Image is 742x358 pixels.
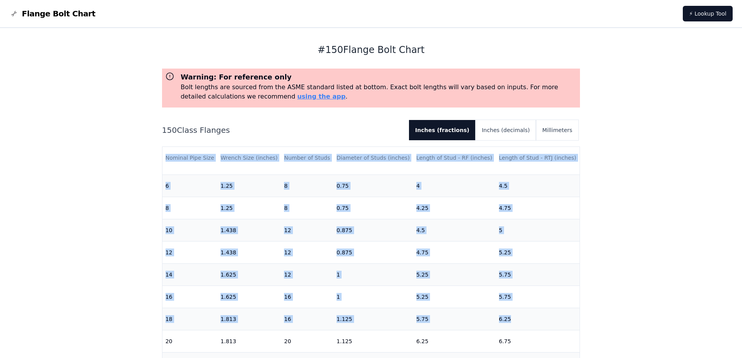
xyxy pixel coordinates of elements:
td: 16 [281,286,333,308]
th: Wrench Size (inches) [217,147,281,169]
p: Bolt lengths are sourced from the ASME standard listed at bottom. Exact bolt lengths will vary ba... [181,83,577,101]
td: 8 [281,197,333,219]
a: Flange Bolt Chart LogoFlange Bolt Chart [9,8,95,19]
h3: Warning: For reference only [181,72,577,83]
td: 4.5 [413,219,496,241]
h1: # 150 Flange Bolt Chart [162,44,580,56]
td: 6 [162,175,218,197]
td: 6.25 [413,330,496,352]
td: 10 [162,219,218,241]
td: 0.75 [333,175,413,197]
td: 12 [162,241,218,263]
td: 5.25 [413,263,496,286]
td: 1.625 [217,286,281,308]
th: Length of Stud - RF (inches) [413,147,496,169]
td: 0.875 [333,219,413,241]
td: 1.813 [217,308,281,330]
button: Millimeters [536,120,578,140]
td: 5.25 [413,286,496,308]
td: 16 [162,286,218,308]
td: 1 [333,286,413,308]
td: 5.75 [496,263,580,286]
td: 0.875 [333,241,413,263]
td: 1.438 [217,241,281,263]
td: 1.125 [333,308,413,330]
td: 5.25 [496,241,580,263]
td: 6.75 [496,330,580,352]
td: 4.75 [496,197,580,219]
td: 1.125 [333,330,413,352]
td: 8 [162,197,218,219]
span: Flange Bolt Chart [22,8,95,19]
td: 5.75 [496,286,580,308]
td: 1.25 [217,175,281,197]
button: Inches (fractions) [409,120,476,140]
td: 16 [281,308,333,330]
td: 20 [162,330,218,352]
td: 1.438 [217,219,281,241]
td: 4.25 [413,197,496,219]
td: 12 [281,263,333,286]
th: Number of Studs [281,147,333,169]
h2: 150 Class Flanges [162,125,403,136]
td: 6.25 [496,308,580,330]
td: 18 [162,308,218,330]
td: 4.75 [413,241,496,263]
td: 12 [281,219,333,241]
td: 4.5 [496,175,580,197]
td: 14 [162,263,218,286]
td: 20 [281,330,333,352]
td: 1.813 [217,330,281,352]
td: 5.75 [413,308,496,330]
th: Diameter of Studs (inches) [333,147,413,169]
td: 8 [281,175,333,197]
td: 0.75 [333,197,413,219]
img: Flange Bolt Chart Logo [9,9,19,18]
th: Length of Stud - RTJ (inches) [496,147,580,169]
button: Inches (decimals) [476,120,536,140]
td: 5 [496,219,580,241]
td: 1 [333,263,413,286]
td: 1.25 [217,197,281,219]
td: 12 [281,241,333,263]
a: ⚡ Lookup Tool [683,6,733,21]
td: 4 [413,175,496,197]
td: 1.625 [217,263,281,286]
th: Nominal Pipe Size [162,147,218,169]
a: using the app [297,93,345,100]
